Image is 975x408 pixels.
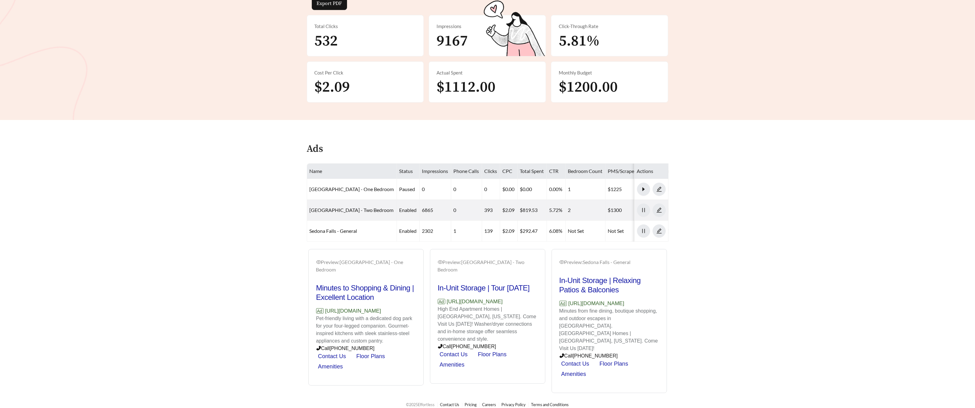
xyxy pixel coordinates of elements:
[315,78,350,97] span: $2.09
[399,207,417,213] span: enabled
[559,23,660,30] div: Click-Through Rate
[315,23,416,30] div: Total Clicks
[559,300,659,308] p: [URL][DOMAIN_NAME]
[559,69,660,76] div: Monthly Budget
[440,402,460,407] a: Contact Us
[482,179,500,200] td: 0
[653,186,665,192] span: edit
[397,164,420,179] th: Status
[559,32,600,50] span: 5.81%
[547,200,566,221] td: 5.72%
[549,168,559,174] span: CTR
[653,204,666,217] button: edit
[451,221,482,242] td: 1
[637,228,650,234] span: pause
[547,221,566,242] td: 6.08%
[482,221,500,242] td: 139
[518,200,547,221] td: $819.53
[440,351,468,358] a: Contact Us
[561,371,586,377] a: Amenities
[500,179,518,200] td: $0.00
[310,207,394,213] a: [GEOGRAPHIC_DATA] - Two Bedroom
[600,361,628,367] a: Floor Plans
[500,200,518,221] td: $2.09
[518,164,547,179] th: Total Spent
[653,228,666,234] a: edit
[438,305,538,343] p: High End Apartment Homes | [GEOGRAPHIC_DATA], [US_STATE]. Come Visit Us [DATE]! Washer/dryer conn...
[307,144,323,155] h4: Ads
[531,402,569,407] a: Terms and Conditions
[559,276,659,295] h2: In-Unit Storage | Relaxing Patios & Balconies
[559,353,564,358] span: phone
[559,260,564,265] span: eye
[406,402,435,407] span: © 2025 Effortless
[566,200,606,221] td: 2
[637,183,650,196] button: caret-right
[561,361,589,367] a: Contact Us
[547,179,566,200] td: 0.00%
[559,78,618,97] span: $1200.00
[438,298,538,306] p: [URL][DOMAIN_NAME]
[559,307,659,352] p: Minutes from fine dining, boutique shopping, and outdoor escapes in [GEOGRAPHIC_DATA]. [GEOGRAPHI...
[559,258,659,266] div: Preview: Sedona Falls - General
[566,164,606,179] th: Bedroom Count
[437,23,538,30] div: Impressions
[315,32,338,50] span: 532
[478,351,507,358] a: Floor Plans
[438,258,538,273] div: Preview: [GEOGRAPHIC_DATA] - Two Bedroom
[420,221,451,242] td: 2302
[451,164,482,179] th: Phone Calls
[451,200,482,221] td: 0
[606,200,662,221] td: $1300
[399,228,417,234] span: enabled
[438,344,443,349] span: phone
[653,207,665,213] span: edit
[482,164,500,179] th: Clicks
[437,78,495,97] span: $1112.00
[566,221,606,242] td: Not Set
[438,283,538,293] h2: In-Unit Storage | Tour [DATE]
[451,179,482,200] td: 0
[653,228,665,234] span: edit
[420,179,451,200] td: 0
[440,362,465,368] a: Amenities
[653,183,666,196] button: edit
[606,164,662,179] th: PMS/Scraper Unit Price
[635,164,669,179] th: Actions
[637,224,650,238] button: pause
[438,343,538,350] p: Call [PHONE_NUMBER]
[559,352,659,360] p: Call [PHONE_NUMBER]
[420,200,451,221] td: 6865
[606,179,662,200] td: $1225
[500,221,518,242] td: $2.09
[559,301,567,306] span: Ad
[637,207,650,213] span: pause
[399,186,415,192] span: paused
[653,207,666,213] a: edit
[482,200,500,221] td: 393
[637,204,650,217] button: pause
[518,221,547,242] td: $292.47
[465,402,477,407] a: Pricing
[438,299,445,304] span: Ad
[310,228,357,234] a: Sedona Falls - General
[420,164,451,179] th: Impressions
[653,186,666,192] a: edit
[502,402,526,407] a: Privacy Policy
[518,179,547,200] td: $0.00
[437,69,538,76] div: Actual Spent
[653,224,666,238] button: edit
[307,164,397,179] th: Name
[637,186,650,192] span: caret-right
[566,179,606,200] td: 1
[437,32,468,50] span: 9167
[315,69,416,76] div: Cost Per Click
[482,402,496,407] a: Careers
[310,186,394,192] a: [GEOGRAPHIC_DATA] - One Bedroom
[606,221,662,242] td: Not Set
[503,168,513,174] span: CPC
[438,260,443,265] span: eye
